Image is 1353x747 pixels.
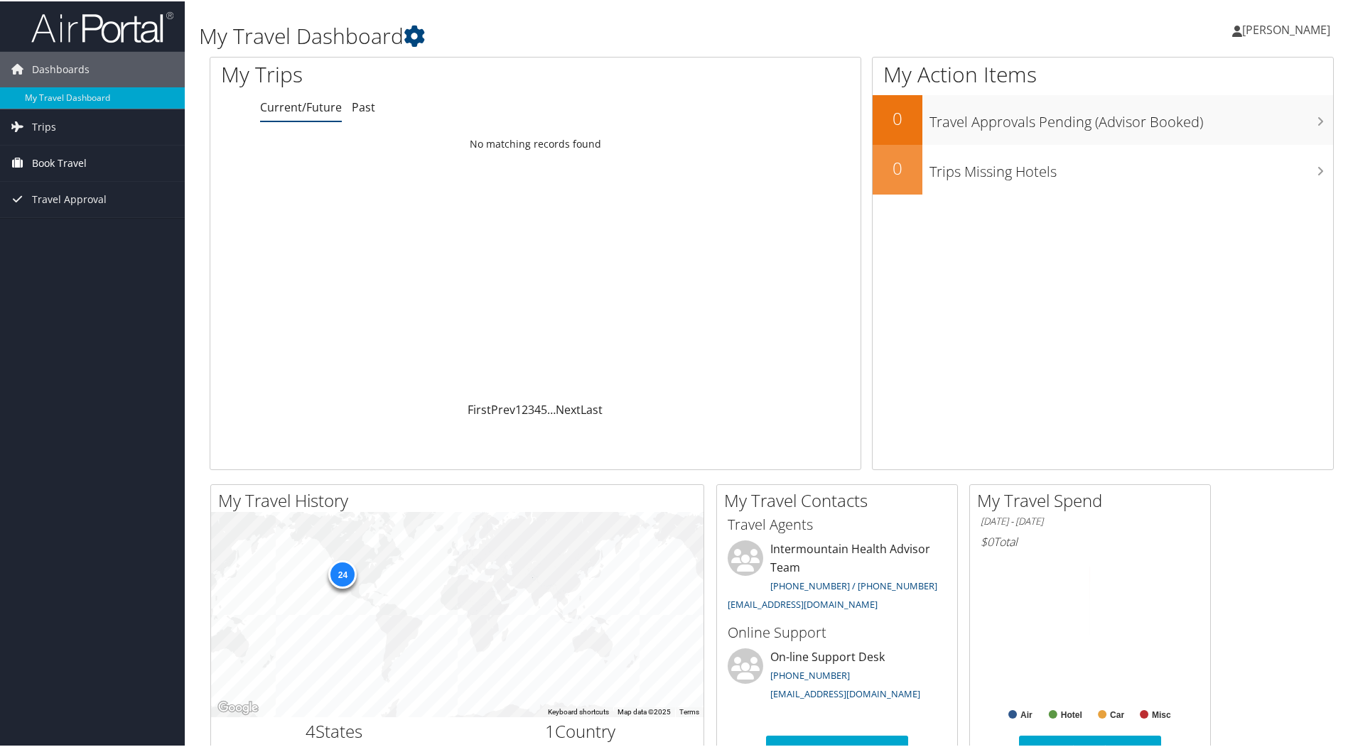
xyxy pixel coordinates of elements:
[770,667,850,680] a: [PHONE_NUMBER]
[468,400,491,416] a: First
[260,98,342,114] a: Current/Future
[522,400,528,416] a: 2
[199,20,963,50] h1: My Travel Dashboard
[981,533,993,548] span: $0
[491,400,515,416] a: Prev
[32,180,107,216] span: Travel Approval
[724,487,957,511] h2: My Travel Contacts
[1061,709,1082,719] text: Hotel
[32,50,90,86] span: Dashboards
[728,621,947,641] h3: Online Support
[981,533,1200,548] h6: Total
[515,400,522,416] a: 1
[977,487,1210,511] h2: My Travel Spend
[873,94,1333,143] a: 0Travel Approvals Pending (Advisor Booked)
[306,718,316,741] span: 4
[873,155,922,179] h2: 0
[218,487,704,511] h2: My Travel History
[1110,709,1124,719] text: Car
[1242,21,1330,36] span: [PERSON_NAME]
[618,707,671,714] span: Map data ©2025
[1020,709,1033,719] text: Air
[32,108,56,143] span: Trips
[929,153,1333,180] h3: Trips Missing Hotels
[547,400,556,416] span: …
[721,539,954,615] li: Intermountain Health Advisor Team
[873,143,1333,193] a: 0Trips Missing Hotels
[528,400,534,416] a: 3
[770,686,920,699] a: [EMAIL_ADDRESS][DOMAIN_NAME]
[222,718,447,742] h2: States
[873,58,1333,88] h1: My Action Items
[328,559,357,587] div: 24
[215,697,262,716] a: Open this area in Google Maps (opens a new window)
[721,647,954,705] li: On-line Support Desk
[728,513,947,533] h3: Travel Agents
[31,9,173,43] img: airportal-logo.png
[873,105,922,129] h2: 0
[221,58,579,88] h1: My Trips
[468,718,694,742] h2: Country
[352,98,375,114] a: Past
[548,706,609,716] button: Keyboard shortcuts
[728,596,878,609] a: [EMAIL_ADDRESS][DOMAIN_NAME]
[581,400,603,416] a: Last
[534,400,541,416] a: 4
[1152,709,1171,719] text: Misc
[32,144,87,180] span: Book Travel
[929,104,1333,131] h3: Travel Approvals Pending (Advisor Booked)
[770,578,937,591] a: [PHONE_NUMBER] / [PHONE_NUMBER]
[210,130,861,156] td: No matching records found
[541,400,547,416] a: 5
[1232,7,1344,50] a: [PERSON_NAME]
[556,400,581,416] a: Next
[545,718,555,741] span: 1
[679,707,699,714] a: Terms (opens in new tab)
[981,513,1200,527] h6: [DATE] - [DATE]
[215,697,262,716] img: Google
